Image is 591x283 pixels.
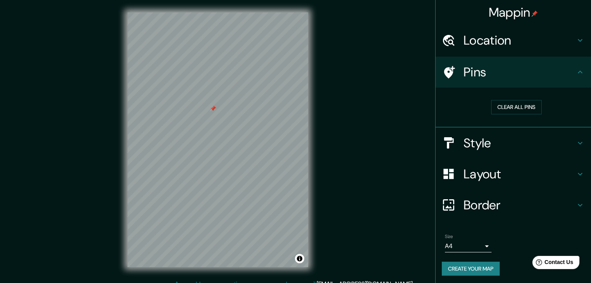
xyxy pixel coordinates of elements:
button: Create your map [442,262,500,276]
div: Style [436,128,591,159]
h4: Location [464,33,575,48]
div: Layout [436,159,591,190]
label: Size [445,233,453,240]
h4: Style [464,135,575,151]
canvas: Map [127,12,308,267]
div: Location [436,25,591,56]
iframe: Help widget launcher [522,253,582,274]
img: pin-icon.png [532,10,538,17]
div: Pins [436,57,591,88]
h4: Pins [464,64,575,80]
h4: Mappin [489,5,538,20]
div: A4 [445,240,492,252]
button: Toggle attribution [295,254,304,263]
h4: Border [464,197,575,213]
button: Clear all pins [491,100,542,114]
div: Border [436,190,591,221]
h4: Layout [464,166,575,182]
